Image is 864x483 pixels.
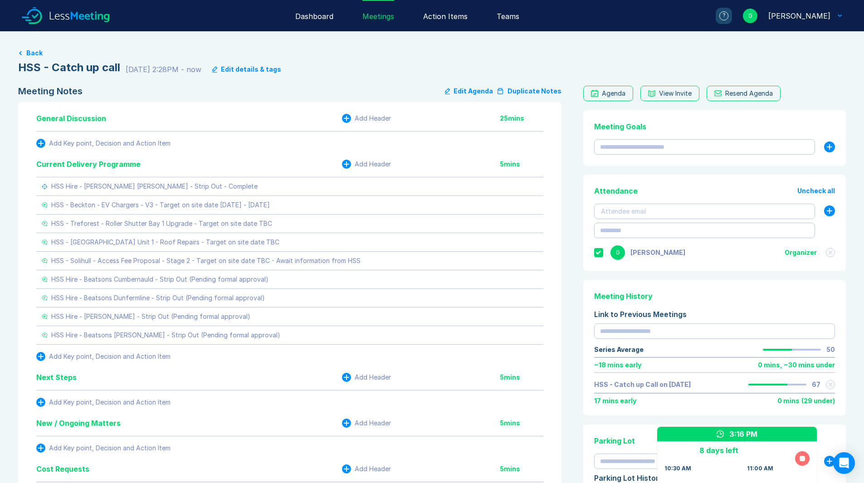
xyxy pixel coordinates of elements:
[747,465,773,472] div: 11:00 AM
[18,49,846,57] a: Back
[36,372,77,383] div: Next Steps
[51,220,272,227] div: HSS - Treforest - Roller Shutter Bay 1 Upgrade - Target on site date TBC
[342,464,391,473] button: Add Header
[49,399,171,406] div: Add Key point, Decision and Action Item
[126,64,201,75] div: [DATE] 2:28PM - now
[758,361,835,369] div: 0 mins , ~ 30 mins under
[664,465,691,472] div: 10:30 AM
[785,249,817,256] div: Organizer
[18,86,83,97] div: Meeting Notes
[49,444,171,452] div: Add Key point, Decision and Action Item
[51,294,265,302] div: HSS Hire - Beatsons Dunfermline - Strip Out (Pending formal approval)
[342,114,391,123] button: Add Header
[36,159,141,170] div: Current Delivery Programme
[445,86,493,97] button: Edit Agenda
[602,90,625,97] div: Agenda
[610,245,625,260] div: G
[729,429,757,439] div: 3:16 PM
[833,452,855,474] div: Open Intercom Messenger
[707,86,781,101] button: Resend Agenda
[826,346,835,353] div: 50
[594,361,641,369] div: ~ 18 mins early
[594,381,691,388] a: HSS - Catch up Call on [DATE]
[51,313,250,320] div: HSS Hire - [PERSON_NAME] - Strip Out (Pending formal approval)
[36,418,121,429] div: New / Ongoing Matters
[659,90,692,97] div: View Invite
[51,183,258,190] div: HSS Hire - [PERSON_NAME] [PERSON_NAME] - Strip Out - Complete
[51,257,361,264] div: HSS - Solihull - Access Fee Proposal - Stage 2 - Target on site date TBC - Await information from...
[355,161,391,168] div: Add Header
[812,381,820,388] div: 67
[36,352,171,361] button: Add Key point, Decision and Action Item
[342,160,391,169] button: Add Header
[640,86,699,101] button: View Invite
[594,346,644,353] div: Series Average
[500,465,543,473] div: 5 mins
[594,309,835,320] div: Link to Previous Meetings
[768,10,830,21] div: Gemma White
[594,397,636,405] div: 17 mins early
[355,465,391,473] div: Add Header
[342,373,391,382] button: Add Header
[500,161,543,168] div: 5 mins
[26,49,43,57] button: Back
[743,9,757,23] div: G
[725,90,773,97] div: Resend Agenda
[355,374,391,381] div: Add Header
[342,419,391,428] button: Add Header
[630,249,685,256] div: Gemma White
[355,115,391,122] div: Add Header
[355,420,391,427] div: Add Header
[36,398,171,407] button: Add Key point, Decision and Action Item
[500,420,543,427] div: 5 mins
[36,139,171,148] button: Add Key point, Decision and Action Item
[51,276,268,283] div: HSS Hire - Beatsons Cumbernauld - Strip Out (Pending formal approval)
[212,66,281,73] button: Edit details & tags
[49,353,171,360] div: Add Key point, Decision and Action Item
[719,11,728,20] div: ?
[594,185,638,196] div: Attendance
[51,332,280,339] div: HSS Hire - Beatsons [PERSON_NAME] - Strip Out (Pending formal approval)
[36,444,171,453] button: Add Key point, Decision and Action Item
[36,463,89,474] div: Cost Requests
[500,115,543,122] div: 25 mins
[664,445,773,456] div: 8 days left
[583,86,633,101] a: Agenda
[51,201,270,209] div: HSS - Beckton - EV Chargers - V3 - Target on site date [DATE] - [DATE]
[594,291,835,302] div: Meeting History
[594,435,835,446] div: Parking Lot
[777,397,800,405] div: 0 mins
[18,60,120,75] div: HSS - Catch up call
[51,239,279,246] div: HSS - [GEOGRAPHIC_DATA] Unit 1 - Roof Repairs - Target on site date TBC
[705,8,732,24] a: ?
[49,140,171,147] div: Add Key point, Decision and Action Item
[500,374,543,381] div: 5 mins
[221,66,281,73] div: Edit details & tags
[797,187,835,195] button: Uncheck all
[36,113,106,124] div: General Discussion
[594,121,835,132] div: Meeting Goals
[801,397,835,405] div: ( 29 under )
[497,86,561,97] button: Duplicate Notes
